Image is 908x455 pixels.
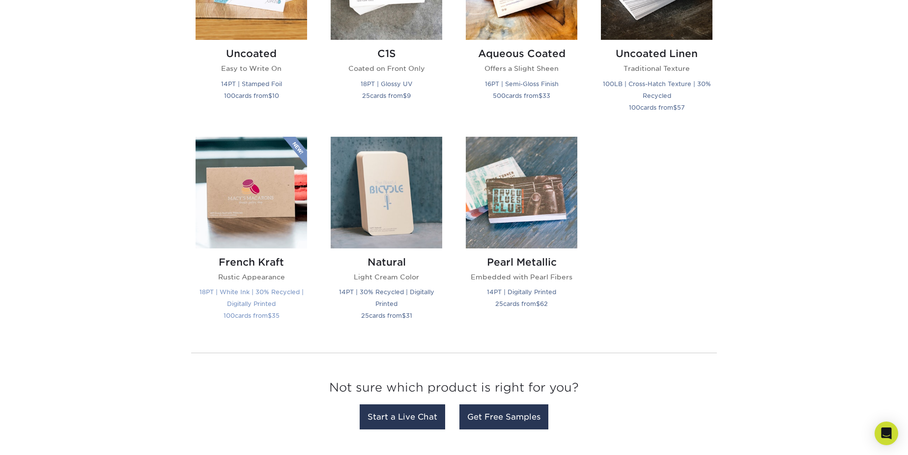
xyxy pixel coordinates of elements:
[459,404,548,429] a: Get Free Samples
[539,92,542,99] span: $
[402,312,406,319] span: $
[331,137,442,248] img: Natural Business Cards
[196,48,307,60] h2: Uncoated
[601,48,712,60] h2: Uncoated Linen
[466,48,577,60] h2: Aqueous Coated
[191,373,717,407] h3: Not sure which product is right for you?
[362,92,370,99] span: 25
[331,256,442,268] h2: Natural
[283,137,307,166] img: New Product
[495,300,548,307] small: cards from
[362,92,411,99] small: cards from
[536,300,540,307] span: $
[629,104,685,111] small: cards from
[673,104,677,111] span: $
[339,288,434,307] small: 14PT | 30% Recycled | Digitally Printed
[268,92,272,99] span: $
[196,137,307,248] img: French Kraft Business Cards
[542,92,550,99] span: 33
[485,80,559,88] small: 16PT | Semi-Gloss Finish
[466,63,577,73] p: Offers a Slight Sheen
[331,63,442,73] p: Coated on Front Only
[540,300,548,307] span: 62
[221,80,282,88] small: 14PT | Stamped Foil
[196,256,307,268] h2: French Kraft
[466,137,577,248] img: Pearl Metallic Business Cards
[224,92,235,99] span: 100
[629,104,640,111] span: 100
[196,137,307,333] a: French Kraft Business Cards French Kraft Rustic Appearance 18PT | White Ink | 30% Recycled | Digi...
[224,92,279,99] small: cards from
[466,256,577,268] h2: Pearl Metallic
[331,137,442,333] a: Natural Business Cards Natural Light Cream Color 14PT | 30% Recycled | Digitally Printed 25cards ...
[493,92,506,99] span: 500
[268,312,272,319] span: $
[196,63,307,73] p: Easy to Write On
[493,92,550,99] small: cards from
[331,272,442,282] p: Light Cream Color
[361,312,369,319] span: 25
[361,80,412,88] small: 18PT | Glossy UV
[224,312,280,319] small: cards from
[360,404,445,429] a: Start a Live Chat
[403,92,407,99] span: $
[199,288,304,307] small: 18PT | White Ink | 30% Recycled | Digitally Printed
[495,300,503,307] span: 25
[466,272,577,282] p: Embedded with Pearl Fibers
[331,48,442,60] h2: C1S
[601,63,712,73] p: Traditional Texture
[272,312,280,319] span: 35
[603,80,711,99] small: 100LB | Cross-Hatch Texture | 30% Recycled
[196,272,307,282] p: Rustic Appearance
[2,425,84,452] iframe: Google Customer Reviews
[677,104,685,111] span: 57
[407,92,411,99] span: 9
[466,137,577,333] a: Pearl Metallic Business Cards Pearl Metallic Embedded with Pearl Fibers 14PT | Digitally Printed ...
[272,92,279,99] span: 10
[224,312,235,319] span: 100
[875,422,898,445] div: Open Intercom Messenger
[487,288,556,296] small: 14PT | Digitally Printed
[361,312,412,319] small: cards from
[406,312,412,319] span: 31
